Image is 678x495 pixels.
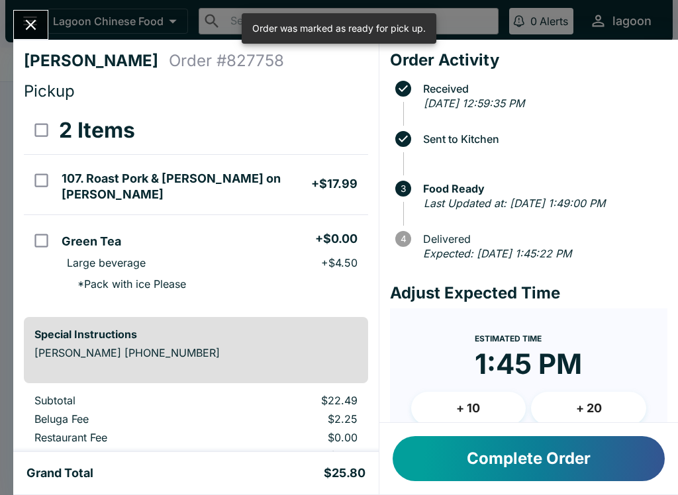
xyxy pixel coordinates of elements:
h5: Green Tea [62,234,121,249]
span: Estimated Time [475,334,542,343]
table: orders table [24,107,368,306]
span: Received [416,83,667,95]
em: [DATE] 12:59:35 PM [424,97,524,110]
p: $0.00 [227,431,357,444]
p: [PERSON_NAME] [PHONE_NUMBER] [34,346,358,359]
p: Subtotal [34,394,206,407]
span: Food Ready [416,183,667,195]
h6: Special Instructions [34,328,358,341]
p: * Pack with ice Please [67,277,186,291]
button: + 10 [411,392,526,425]
span: Pickup [24,81,75,101]
h5: $25.80 [324,465,365,481]
button: Complete Order [393,436,665,481]
text: 3 [401,183,406,194]
h4: Order # 827758 [169,51,284,71]
p: + $4.50 [321,256,358,269]
h4: Adjust Expected Time [390,283,667,303]
h4: Order Activity [390,50,667,70]
p: Large beverage [67,256,146,269]
span: Sent to Kitchen [416,133,667,145]
table: orders table [24,394,368,468]
h5: + $0.00 [315,231,358,247]
text: 4 [400,234,406,244]
h5: Grand Total [26,465,93,481]
p: Restaurant Fee [34,431,206,444]
h5: 107. Roast Pork & [PERSON_NAME] on [PERSON_NAME] [62,171,311,202]
p: $22.49 [227,394,357,407]
div: Order was marked as ready for pick up. [252,17,426,40]
p: Sales Tax [34,449,206,463]
button: Close [14,11,48,39]
h4: [PERSON_NAME] [24,51,169,71]
h3: 2 Items [59,117,135,144]
time: 1:45 PM [475,347,582,381]
span: Delivered [416,233,667,245]
em: Last Updated at: [DATE] 1:49:00 PM [424,197,605,210]
p: $1.06 [227,449,357,463]
button: + 20 [531,392,646,425]
h5: + $17.99 [311,176,358,192]
em: Expected: [DATE] 1:45:22 PM [423,247,571,260]
p: $2.25 [227,412,357,426]
p: Beluga Fee [34,412,206,426]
